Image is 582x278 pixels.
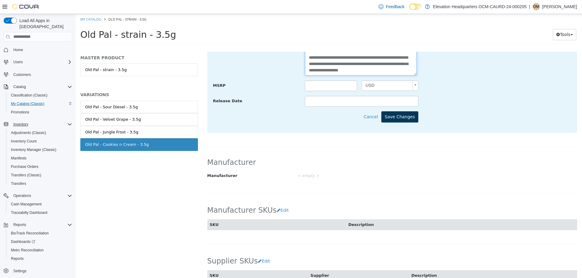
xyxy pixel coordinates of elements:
[8,146,72,153] span: Inventory Manager (Classic)
[306,97,343,109] button: Save Changes
[11,248,44,253] span: Metrc Reconciliation
[8,163,41,170] a: Purchase Orders
[12,4,39,10] img: Cova
[11,101,45,106] span: My Catalog (Classic)
[13,269,26,273] span: Settings
[8,238,72,245] span: Dashboards
[8,172,72,179] span: Transfers (Classic)
[8,138,72,145] span: Inventory Count
[286,67,343,77] a: USD
[13,193,31,198] span: Operations
[11,71,33,78] a: Customers
[6,171,75,179] button: Transfers (Classic)
[6,129,75,137] button: Adjustments (Classic)
[11,147,56,152] span: Inventory Manager (Classic)
[288,97,306,109] button: Cancel
[13,72,31,77] span: Customers
[182,242,197,253] button: Edit
[11,192,34,199] button: Operations
[8,129,72,136] span: Adjustments (Classic)
[9,90,62,96] div: Old Pal - Sour Diesel - 3.5g
[5,41,122,47] h5: MASTER PRODUCT
[235,259,253,264] span: Supplier
[8,230,51,237] a: BioTrack Reconciliation
[9,115,63,121] div: Old Pal - Jungle Frost - 3.5g
[8,180,72,187] span: Transfers
[11,156,26,161] span: Manifests
[11,221,28,228] button: Reports
[11,110,29,115] span: Promotions
[11,192,72,199] span: Operations
[11,173,41,178] span: Transfers (Classic)
[5,50,122,62] a: Old Pal - strain - 3.5g
[11,46,72,54] span: Home
[6,137,75,146] button: Inventory Count
[8,247,46,254] a: Metrc Reconciliation
[11,83,72,90] span: Catalog
[1,58,75,66] button: Users
[5,3,25,8] a: My Catalog
[11,70,72,78] span: Customers
[11,58,72,66] span: Users
[6,91,75,100] button: Classification (Classic)
[529,3,530,10] p: |
[8,209,50,216] a: Traceabilty Dashboard
[336,259,361,264] span: Description
[8,146,59,153] a: Inventory Manager (Classic)
[8,138,39,145] a: Inventory Count
[11,130,46,135] span: Adjustments (Classic)
[6,246,75,254] button: Metrc Reconciliation
[433,3,527,10] p: Elevation Headquarters OCM-CAURD-24-000205
[1,120,75,129] button: Inventory
[533,3,539,10] span: OM
[6,200,75,208] button: Cash Management
[13,222,26,227] span: Reports
[8,230,72,237] span: BioTrack Reconciliation
[6,208,75,217] button: Traceabilty Dashboard
[542,3,577,10] p: [PERSON_NAME]
[409,4,422,10] input: Dark Mode
[132,159,162,164] span: Manufacturer
[32,3,71,8] span: Old Pal - strain - 3.5g
[1,191,75,200] button: Operations
[11,83,28,90] button: Catalog
[8,92,72,99] span: Classification (Classic)
[8,155,72,162] span: Manifests
[11,231,49,236] span: BioTrack Reconciliation
[11,121,72,128] span: Inventory
[386,4,404,10] span: Feedback
[6,108,75,116] button: Promotions
[11,267,29,275] a: Settings
[286,67,334,77] span: USD
[11,267,72,275] span: Settings
[132,144,502,153] h2: Manufacturer
[6,179,75,188] button: Transfers
[1,70,75,79] button: Customers
[11,46,25,54] a: Home
[8,155,29,162] a: Manifests
[8,109,32,116] a: Promotions
[9,128,73,134] div: Old Pal - Cookies n Cream - 3.5g
[376,1,407,13] a: Feedback
[8,201,44,208] a: Cash Management
[8,92,50,99] a: Classification (Classic)
[1,267,75,275] button: Settings
[8,180,28,187] a: Transfers
[11,139,37,144] span: Inventory Count
[6,100,75,108] button: My Catalog (Classic)
[11,202,42,207] span: Cash Management
[11,93,48,98] span: Classification (Classic)
[11,256,24,261] span: Reports
[8,255,72,262] span: Reports
[8,129,48,136] a: Adjustments (Classic)
[5,78,122,83] h5: VARIATIONS
[8,163,72,170] span: Purchase Orders
[13,122,28,127] span: Inventory
[8,238,38,245] a: Dashboards
[13,47,23,52] span: Home
[11,58,25,66] button: Users
[11,221,72,228] span: Reports
[11,121,31,128] button: Inventory
[8,100,47,107] a: My Catalog (Classic)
